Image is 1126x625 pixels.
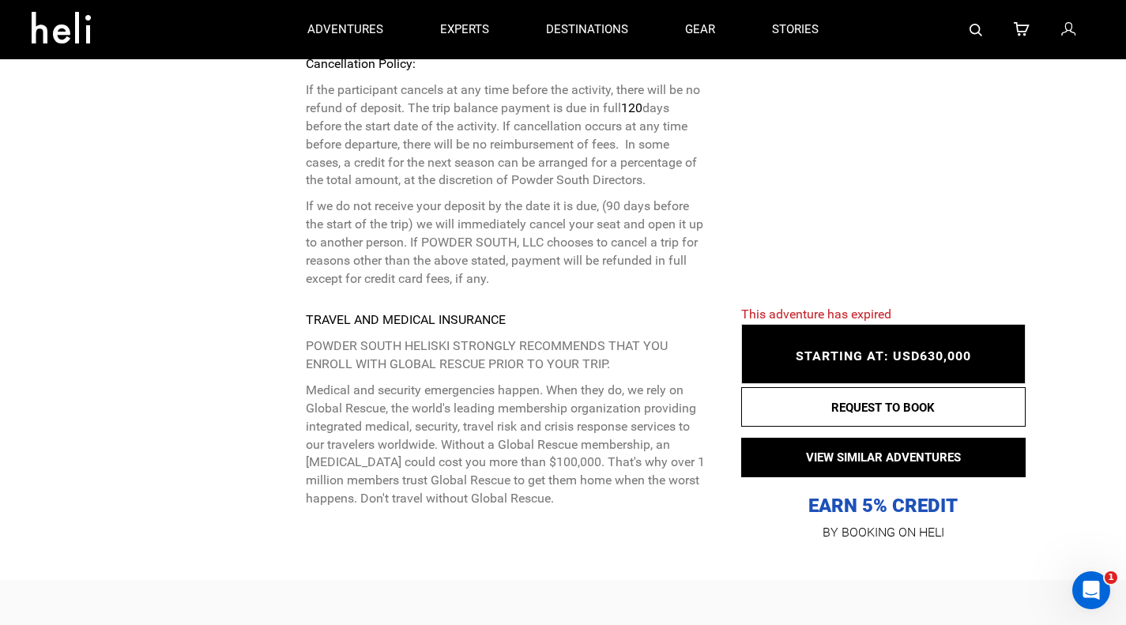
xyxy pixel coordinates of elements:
p: POWDER SOUTH HELISKI STRONGLY RECOMMENDS THAT YOU ENROLL WITH GLOBAL RESCUE PRIOR TO YOUR TRIP. [306,337,705,374]
img: search-bar-icon.svg [970,24,982,36]
p: If we do not receive your deposit by the date it is due, (90 days before the start of the trip) w... [306,198,705,288]
button: VIEW SIMILAR ADVENTURES [741,438,1026,477]
strong: TRAVEL AND MEDICAL INSURANCE [306,312,506,327]
p: destinations [546,21,628,38]
span: STARTING AT: USD630,000 [796,348,971,363]
p: adventures [307,21,383,38]
strong: 12 [621,100,635,115]
p: EARN 5% CREDIT [741,336,1026,518]
p: Medical and security emergencies happen. When they do, we rely on Global Rescue, the world's lead... [306,382,705,508]
iframe: Intercom live chat [1072,571,1110,609]
p: If the participant cancels at any time before the activity, there will be no refund of deposit. T... [306,81,705,190]
span: This adventure has expired [741,307,891,322]
p: experts [440,21,489,38]
strong: 0 [635,100,642,115]
strong: Cancellation Policy: [306,56,416,71]
p: BY BOOKING ON HELI [741,521,1026,544]
span: 1 [1105,571,1117,584]
button: REQUEST TO BOOK [741,387,1026,427]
